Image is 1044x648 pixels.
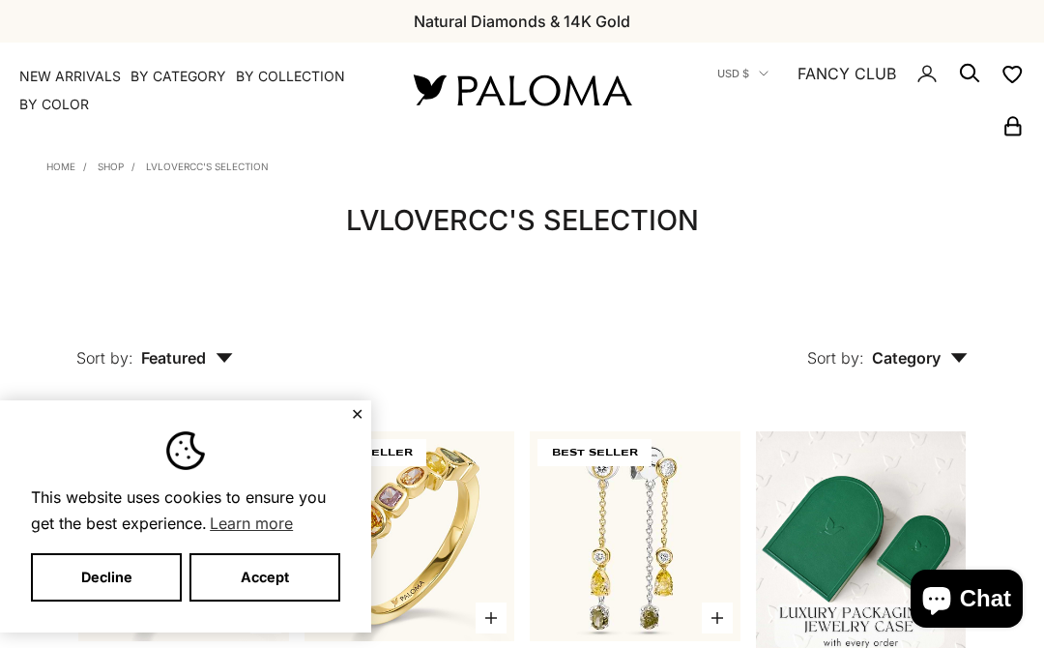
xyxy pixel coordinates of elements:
span: This website uses cookies to ensure you get the best experience. [31,486,340,538]
a: NEW ARRIVALS [19,67,121,86]
span: Category [872,348,968,368]
button: Accept [189,553,340,602]
nav: Primary navigation [19,67,367,114]
span: USD $ [717,65,749,82]
p: Natural Diamonds & 14K Gold [414,9,630,34]
summary: By Category [130,67,226,86]
nav: Secondary navigation [677,43,1025,137]
button: Decline [31,553,182,602]
span: Sort by: [807,348,864,368]
nav: Breadcrumb [46,157,269,172]
img: Cookie banner [166,431,205,470]
img: #YellowGold [304,431,515,642]
summary: By Color [19,95,89,114]
span: Sort by: [76,348,133,368]
summary: By Collection [236,67,345,86]
inbox-online-store-chat: Shopify online store chat [905,570,1029,633]
button: USD $ [717,65,768,82]
span: BEST SELLER [537,439,652,466]
img: High-low Diamond Drop Earrings [530,431,740,642]
a: LVloverCC's Selection [146,161,269,172]
a: Home [46,161,75,172]
button: Close [351,408,363,420]
button: Sort by: Category [763,304,1012,385]
span: Featured [141,348,233,368]
h1: LVloverCC's Selection [78,199,966,241]
button: Sort by: Featured [32,304,277,385]
a: Learn more [207,509,296,538]
a: Shop [98,161,124,172]
a: FANCY CLUB [797,61,896,86]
